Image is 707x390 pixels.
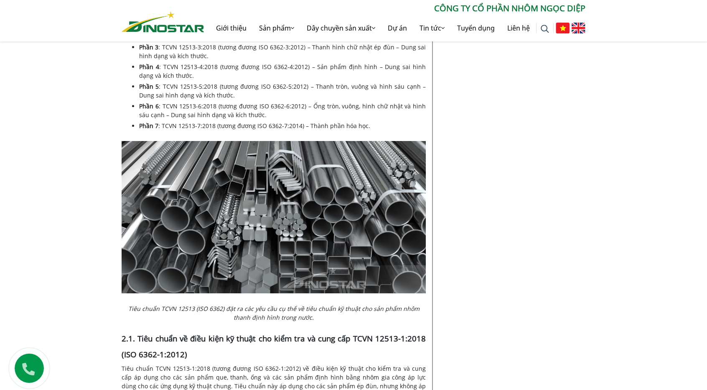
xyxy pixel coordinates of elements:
[381,15,413,41] a: Dự án
[501,15,536,41] a: Liên hệ
[139,63,426,80] span: : TCVN 12513-4:2018 (tương đương ISO 6362-4:2012) – Sản phẩm định hình – Dung sai hình dạng và kí...
[139,122,158,130] b: Phần 7
[204,2,585,15] p: CÔNG TY CỔ PHẦN NHÔM NGỌC DIỆP
[253,15,300,41] a: Sản phẩm
[139,63,159,71] b: Phần 4
[210,15,253,41] a: Giới thiệu
[139,43,426,60] span: : TCVN 12513-3:2018 (tương đương ISO 6362-3:2012) – Thanh hình chữ nhật ép đùn – Dung sai hình dạ...
[139,43,158,51] b: Phần 3
[300,15,381,41] a: Dây chuyền sản xuất
[139,102,426,119] span: : TCVN 12513-6:2018 (tương đương ISO 6362-6:2012) – Ống tròn, vuông, hình chữ nhật và hình sáu cạ...
[128,305,420,321] span: Tiêu chuẩn TCVN 12513 (ISO 6362) đặt ra các yêu cầu cụ thể về tiêu chuẩn kỹ thuật cho sản phẩm nh...
[413,15,451,41] a: Tin tức
[139,82,159,90] b: Phần 5
[541,25,549,33] img: search
[122,333,426,359] strong: 2.1. Tiêu chuẩn về điều kiện kỹ thuật cho kiểm tra và cung cấp TCVN 12513-1:2018 (ISO 6362-1:2012)
[139,102,159,110] b: Phần 6
[158,122,370,130] span: : TCVN 12513-7:2018 (tương đương ISO 6362-7:2014) – Thành phần hóa học.
[451,15,501,41] a: Tuyển dụng
[122,11,204,32] img: Nhôm Dinostar
[139,82,426,99] span: : TCVN 12513-5:2018 (tương đương ISO 6362-5:2012) – Thanh tròn, vuông và hình sáu cạnh – Dung sai...
[572,23,585,33] img: English
[556,23,570,33] img: Tiếng Việt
